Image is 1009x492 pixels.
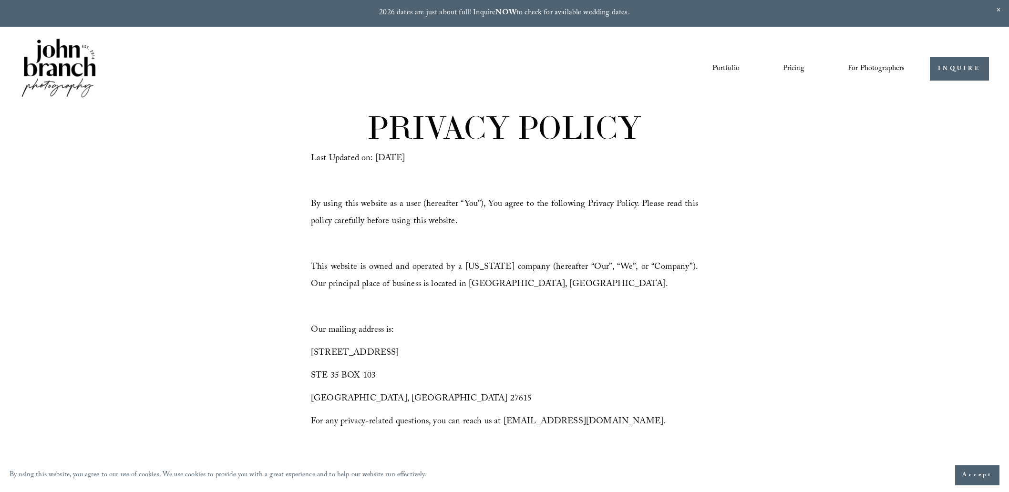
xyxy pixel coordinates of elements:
[783,61,804,77] a: Pricing
[848,61,905,77] a: folder dropdown
[311,369,376,384] span: STE 35 BOX 103
[311,415,666,430] span: For any privacy-related questions, you can reach us at [EMAIL_ADDRESS][DOMAIN_NAME].
[955,465,999,485] button: Accept
[712,61,739,77] a: Portfolio
[311,152,405,166] span: Last Updated on: [DATE]
[311,346,399,361] span: [STREET_ADDRESS]
[311,197,698,229] span: By using this website as a user (hereafter “You”), You agree to the following Privacy Policy. Ple...
[311,392,532,407] span: [GEOGRAPHIC_DATA], [GEOGRAPHIC_DATA] 27615
[962,471,992,480] span: Accept
[311,323,394,338] span: Our mailing address is:
[930,57,988,81] a: INQUIRE
[848,61,905,76] span: For Photographers
[20,37,97,101] img: John Branch IV Photography
[367,107,641,147] span: PRIVACY POLICY
[10,469,427,482] p: By using this website, you agree to our use of cookies. We use cookies to provide you with a grea...
[311,260,698,292] span: This website is owned and operated by a [US_STATE] company (hereafter “Our”, “We”, or “Company”)....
